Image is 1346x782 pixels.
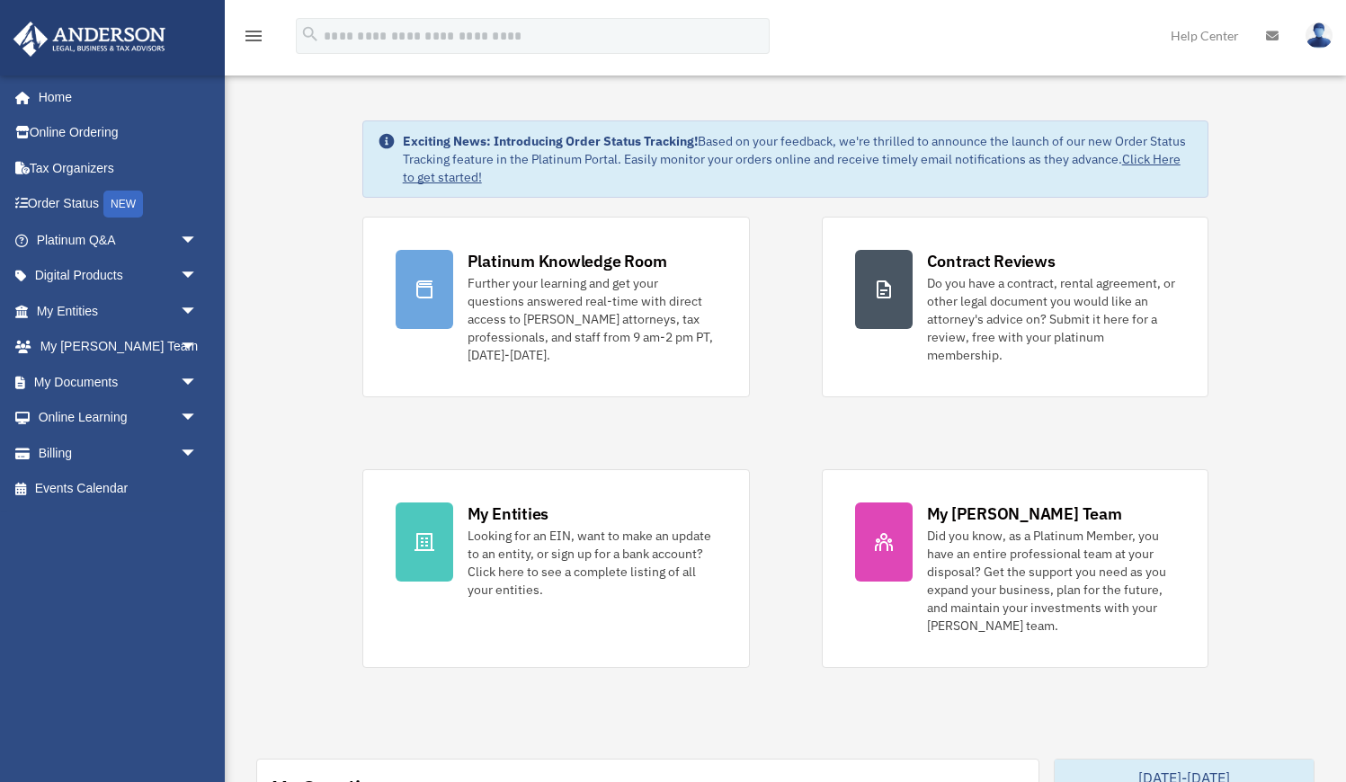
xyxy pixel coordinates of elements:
div: Based on your feedback, we're thrilled to announce the launch of our new Order Status Tracking fe... [403,132,1194,186]
a: Platinum Q&Aarrow_drop_down [13,222,225,258]
a: Online Learningarrow_drop_down [13,400,225,436]
div: Platinum Knowledge Room [468,250,667,272]
a: My Documentsarrow_drop_down [13,364,225,400]
a: menu [243,31,264,47]
img: User Pic [1306,22,1333,49]
div: Do you have a contract, rental agreement, or other legal document you would like an attorney's ad... [927,274,1176,364]
div: My Entities [468,502,548,525]
a: Online Ordering [13,115,225,151]
img: Anderson Advisors Platinum Portal [8,22,171,57]
a: Order StatusNEW [13,186,225,223]
div: NEW [103,191,143,218]
a: My [PERSON_NAME] Team Did you know, as a Platinum Member, you have an entire professional team at... [822,469,1209,668]
div: My [PERSON_NAME] Team [927,502,1122,525]
span: arrow_drop_down [180,435,216,472]
span: arrow_drop_down [180,329,216,366]
a: Events Calendar [13,471,225,507]
a: Contract Reviews Do you have a contract, rental agreement, or other legal document you would like... [822,217,1209,397]
span: arrow_drop_down [180,222,216,259]
a: Tax Organizers [13,150,225,186]
a: Digital Productsarrow_drop_down [13,258,225,294]
a: Billingarrow_drop_down [13,435,225,471]
span: arrow_drop_down [180,258,216,295]
i: menu [243,25,264,47]
span: arrow_drop_down [180,364,216,401]
strong: Exciting News: Introducing Order Status Tracking! [403,133,698,149]
a: My Entities Looking for an EIN, want to make an update to an entity, or sign up for a bank accoun... [362,469,750,668]
a: Platinum Knowledge Room Further your learning and get your questions answered real-time with dire... [362,217,750,397]
div: Contract Reviews [927,250,1056,272]
div: Did you know, as a Platinum Member, you have an entire professional team at your disposal? Get th... [927,527,1176,635]
a: Home [13,79,216,115]
a: My Entitiesarrow_drop_down [13,293,225,329]
span: arrow_drop_down [180,400,216,437]
i: search [300,24,320,44]
div: Looking for an EIN, want to make an update to an entity, or sign up for a bank account? Click her... [468,527,717,599]
span: arrow_drop_down [180,293,216,330]
a: My [PERSON_NAME] Teamarrow_drop_down [13,329,225,365]
a: Click Here to get started! [403,151,1181,185]
div: Further your learning and get your questions answered real-time with direct access to [PERSON_NAM... [468,274,717,364]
